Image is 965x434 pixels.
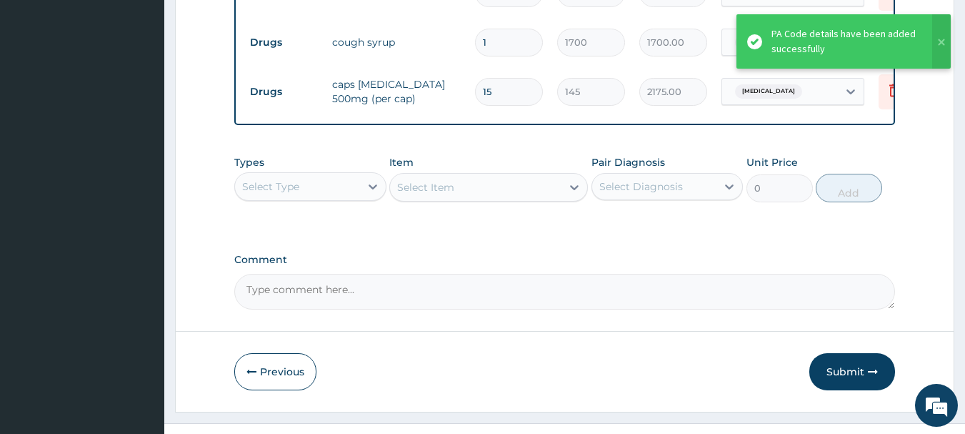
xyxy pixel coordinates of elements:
label: Unit Price [746,155,798,169]
div: Chat with us now [74,80,240,99]
div: Select Diagnosis [599,179,683,194]
button: Previous [234,353,316,390]
label: Comment [234,254,896,266]
span: [MEDICAL_DATA] [735,35,802,49]
td: cough syrup [325,28,468,56]
div: Select Type [242,179,299,194]
td: Drugs [243,79,325,105]
label: Pair Diagnosis [591,155,665,169]
button: Add [816,174,882,202]
div: Minimize live chat window [234,7,269,41]
button: Submit [809,353,895,390]
div: PA Code details have been added successfully [771,26,919,56]
span: [MEDICAL_DATA] [735,84,802,99]
td: Drugs [243,29,325,56]
span: We're online! [83,127,197,272]
td: caps [MEDICAL_DATA] 500mg (per cap) [325,70,468,113]
img: d_794563401_company_1708531726252_794563401 [26,71,58,107]
label: Item [389,155,414,169]
label: Types [234,157,264,169]
textarea: Type your message and hit 'Enter' [7,285,272,335]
